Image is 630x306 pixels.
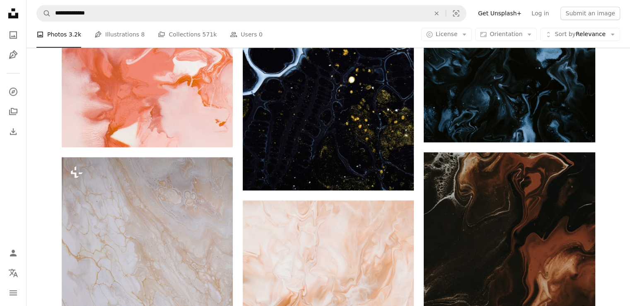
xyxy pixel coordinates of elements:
form: Find visuals sitewide [36,5,466,22]
span: 0 [259,30,263,39]
a: Illustrations [5,46,22,63]
button: Orientation [475,28,537,41]
a: Download History [5,123,22,140]
span: Orientation [490,31,522,38]
button: Clear [427,5,446,21]
a: Home — Unsplash [5,5,22,23]
span: License [436,31,458,38]
a: Photos [5,27,22,43]
a: Users 0 [230,22,263,48]
span: 8 [141,30,145,39]
button: Visual search [446,5,466,21]
a: a white and gold marble counter top [62,282,233,289]
a: Log in / Sign up [5,245,22,261]
span: Sort by [555,31,575,38]
a: Illustrations 8 [94,22,145,48]
a: Explore [5,83,22,100]
span: Relevance [555,31,606,39]
button: Submit an image [560,7,620,20]
button: Sort byRelevance [540,28,620,41]
button: Menu [5,284,22,301]
span: 571k [202,30,217,39]
a: Collections 571k [158,22,217,48]
a: water droplets on black surface [243,58,414,65]
a: Get Unsplash+ [473,7,526,20]
button: Search Unsplash [37,5,51,21]
a: Collections [5,103,22,120]
button: Language [5,265,22,281]
a: Log in [526,7,554,20]
button: License [421,28,472,41]
a: black and white abstract painting [424,277,595,284]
